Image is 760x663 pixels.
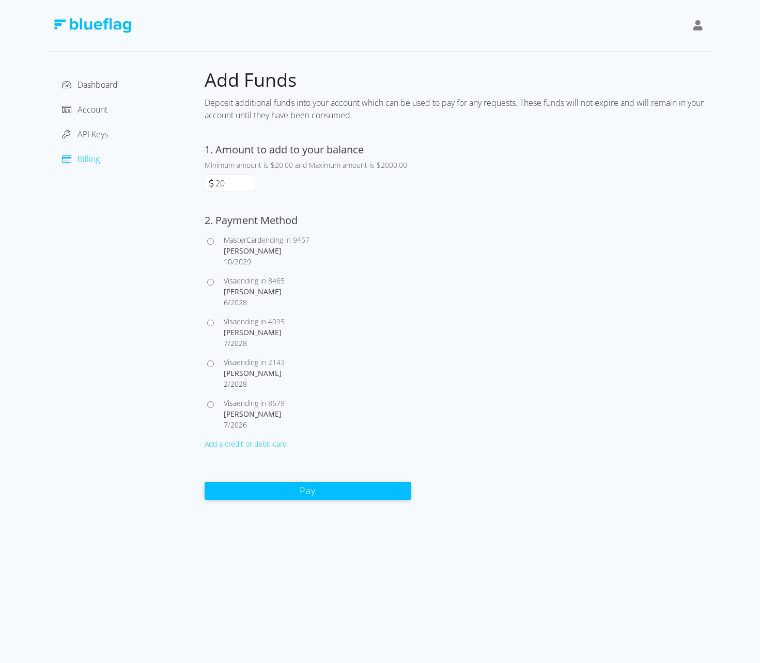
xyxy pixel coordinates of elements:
[62,129,108,140] a: API Keys
[237,276,285,286] span: ending in 8465
[228,379,230,389] span: /
[224,317,237,326] span: Visa
[224,368,411,378] div: [PERSON_NAME]
[224,297,228,307] span: 6
[224,327,411,338] div: [PERSON_NAME]
[224,408,411,419] div: [PERSON_NAME]
[205,67,297,92] span: Add Funds
[237,357,285,367] span: ending in 2143
[62,79,118,90] a: Dashboard
[224,338,228,348] span: 7
[224,235,261,245] span: MasterCard
[224,245,411,256] div: [PERSON_NAME]
[228,297,230,307] span: /
[230,420,247,430] span: 2026
[205,143,364,156] label: 1. Amount to add to your balance
[62,153,100,165] a: Billing
[224,398,237,408] span: Visa
[237,398,285,408] span: ending in 8679
[237,317,285,326] span: ending in 4035
[77,104,107,115] span: Account
[224,420,228,430] span: 7
[232,257,235,266] span: /
[230,379,247,389] span: 2028
[77,129,108,140] span: API Keys
[205,438,411,449] div: Add a credit or debit card
[77,79,118,90] span: Dashboard
[77,153,100,165] span: Billing
[224,286,411,297] div: [PERSON_NAME]
[224,257,232,266] span: 10
[224,276,237,286] span: Visa
[205,160,411,170] div: Minimum amount is $20.00 and Maximum amount is $2000.00
[228,420,230,430] span: /
[228,338,230,348] span: /
[230,338,247,348] span: 2028
[235,257,251,266] span: 2029
[230,297,247,307] span: 2028
[205,92,711,125] div: Deposit additional funds into your account which can be used to pay for any requests. These funds...
[54,18,131,33] img: Blue Flag Logo
[205,213,298,227] label: 2. Payment Method
[224,357,237,367] span: Visa
[224,379,228,389] span: 2
[62,104,107,115] a: Account
[205,482,411,500] button: Pay
[261,235,309,245] span: ending in 9457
